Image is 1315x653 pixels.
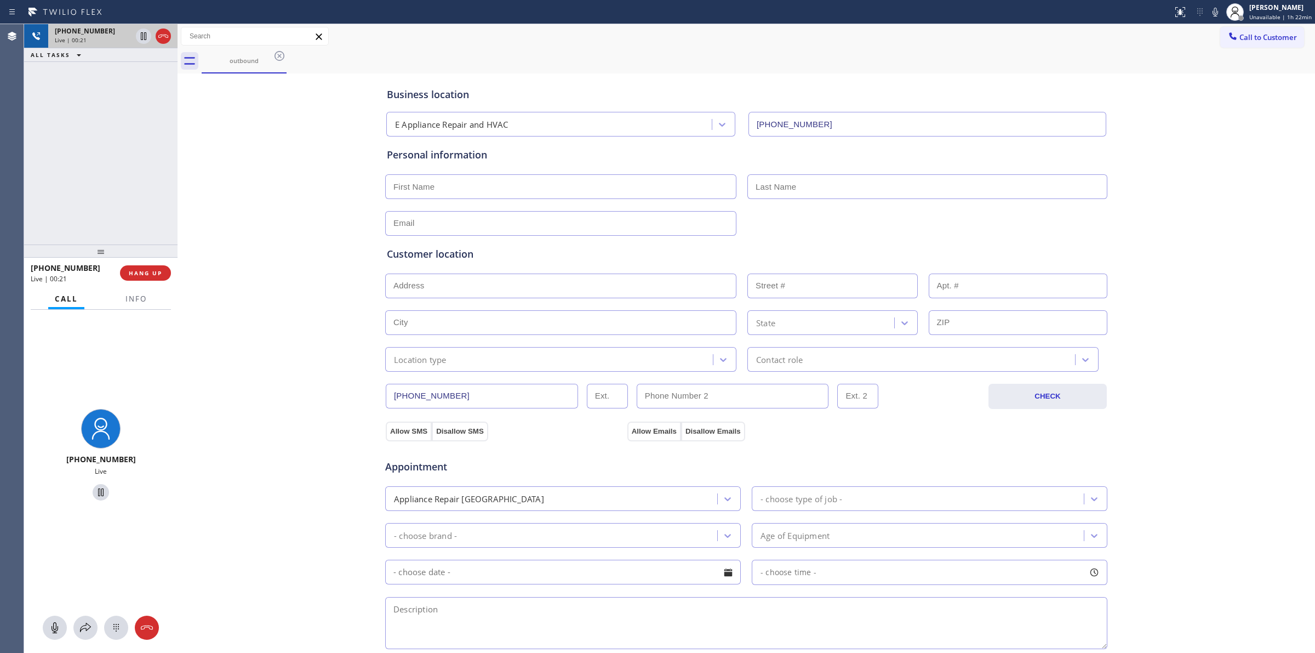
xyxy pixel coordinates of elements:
[1239,32,1297,42] span: Call to Customer
[637,384,829,408] input: Phone Number 2
[66,454,136,464] span: [PHONE_NUMBER]
[394,353,447,366] div: Location type
[43,616,67,640] button: Mute
[1249,3,1312,12] div: [PERSON_NAME]
[181,27,328,45] input: Search
[929,310,1108,335] input: ZIP
[31,274,67,283] span: Live | 00:21
[395,118,508,131] div: E Appliance Repair and HVAC
[387,87,1106,102] div: Business location
[129,269,162,277] span: HANG UP
[988,384,1107,409] button: CHECK
[387,147,1106,162] div: Personal information
[394,529,457,542] div: - choose brand -
[386,422,432,441] button: Allow SMS
[1249,13,1312,21] span: Unavailable | 1h 22min
[681,422,745,441] button: Disallow Emails
[385,211,736,236] input: Email
[156,29,171,44] button: Hang up
[747,274,918,298] input: Street #
[203,56,285,65] div: outbound
[929,274,1108,298] input: Apt. #
[385,560,741,584] input: - choose date -
[761,567,816,577] span: - choose time -
[385,310,736,335] input: City
[385,274,736,298] input: Address
[761,492,842,505] div: - choose type of job -
[73,616,98,640] button: Open directory
[135,616,159,640] button: Hang up
[55,36,87,44] span: Live | 00:21
[95,467,107,476] span: Live
[748,112,1106,137] input: Phone Number
[385,459,625,474] span: Appointment
[48,288,84,310] button: Call
[386,384,578,408] input: Phone Number
[394,492,544,505] div: Appliance Repair [GEOGRAPHIC_DATA]
[837,384,878,408] input: Ext. 2
[104,616,128,640] button: Open dialpad
[387,247,1106,262] div: Customer location
[93,484,109,501] button: Hold Customer
[385,174,736,199] input: First Name
[1208,4,1223,20] button: Mute
[587,384,628,408] input: Ext.
[1220,27,1304,48] button: Call to Customer
[120,265,171,281] button: HANG UP
[55,26,115,36] span: [PHONE_NUMBER]
[119,288,153,310] button: Info
[55,294,78,304] span: Call
[761,529,830,542] div: Age of Equipment
[125,294,147,304] span: Info
[24,48,92,61] button: ALL TASKS
[31,51,70,59] span: ALL TASKS
[31,263,100,273] span: [PHONE_NUMBER]
[136,29,151,44] button: Hold Customer
[756,353,803,366] div: Contact role
[756,316,775,329] div: State
[747,174,1107,199] input: Last Name
[627,422,681,441] button: Allow Emails
[432,422,488,441] button: Disallow SMS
